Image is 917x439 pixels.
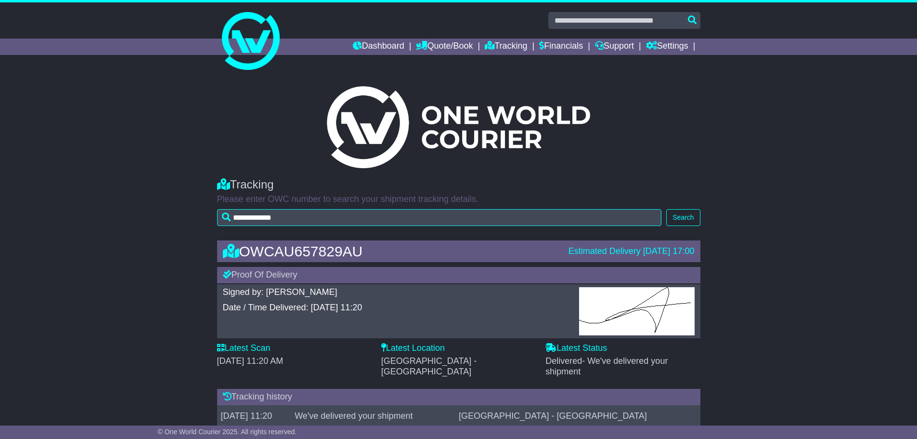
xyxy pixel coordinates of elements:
button: Search [666,209,700,226]
div: Tracking [217,178,700,192]
a: Support [595,39,634,55]
div: Tracking history [217,389,700,405]
a: Tracking [485,39,527,55]
div: Proof Of Delivery [217,267,700,283]
div: OWCAU657829AU [218,243,564,259]
a: Quote/Book [416,39,473,55]
a: Financials [539,39,583,55]
span: - We've delivered your shipment [545,356,668,376]
img: GetPodImagePublic [579,287,695,335]
span: Delivered [545,356,668,376]
td: [DATE] 11:20 [217,405,291,426]
p: Please enter OWC number to search your shipment tracking details. [217,194,700,205]
label: Latest Scan [217,343,271,354]
a: Dashboard [353,39,404,55]
a: Settings [646,39,688,55]
td: We've delivered your shipment [291,405,455,426]
div: Signed by: [PERSON_NAME] [223,287,569,298]
span: [GEOGRAPHIC_DATA] - [GEOGRAPHIC_DATA] [381,356,477,376]
label: Latest Location [381,343,445,354]
img: Light [327,86,590,168]
span: [DATE] 11:20 AM [217,356,284,366]
div: Estimated Delivery [DATE] 17:00 [568,246,695,257]
div: Date / Time Delivered: [DATE] 11:20 [223,303,569,313]
label: Latest Status [545,343,607,354]
td: [GEOGRAPHIC_DATA] - [GEOGRAPHIC_DATA] [455,405,700,426]
span: © One World Courier 2025. All rights reserved. [158,428,297,436]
